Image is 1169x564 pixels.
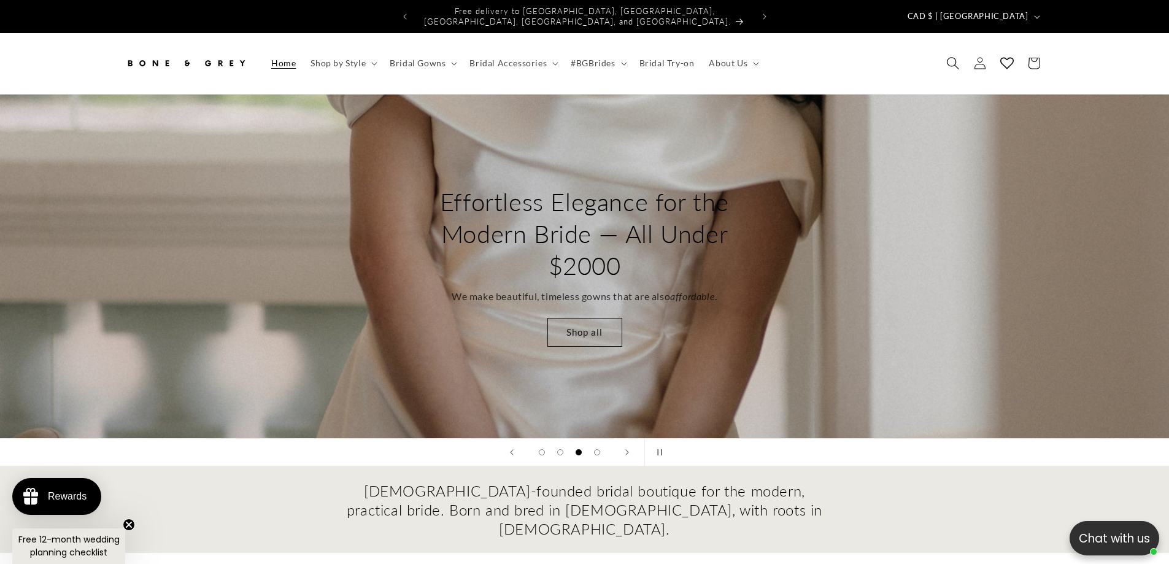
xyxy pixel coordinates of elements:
[939,50,966,77] summary: Search
[551,443,569,462] button: Load slide 2 of 4
[469,58,547,69] span: Bridal Accessories
[751,5,778,28] button: Next announcement
[533,443,551,462] button: Load slide 1 of 4
[48,491,87,502] div: Rewards
[18,533,120,558] span: Free 12-month wedding planning checklist
[547,318,622,347] a: Shop all
[639,58,695,69] span: Bridal Try-on
[614,439,641,466] button: Next slide
[563,50,631,76] summary: #BGBrides
[569,443,588,462] button: Load slide 3 of 4
[392,5,419,28] button: Previous announcement
[632,50,702,76] a: Bridal Try-on
[303,50,382,76] summary: Shop by Style
[908,10,1028,23] span: CAD $ | [GEOGRAPHIC_DATA]
[311,58,366,69] span: Shop by Style
[900,5,1045,28] button: CAD $ | [GEOGRAPHIC_DATA]
[264,50,303,76] a: Home
[452,288,717,306] p: We make beautiful, timeless gowns that are also .
[12,528,125,564] div: Free 12-month wedding planning checklistClose teaser
[498,439,525,466] button: Previous slide
[588,443,606,462] button: Load slide 4 of 4
[125,50,247,77] img: Bone and Grey Bridal
[382,50,462,76] summary: Bridal Gowns
[439,186,730,282] h2: Effortless Elegance for the Modern Bride — All Under $2000
[120,45,252,82] a: Bone and Grey Bridal
[670,290,715,302] em: affordable
[1070,530,1159,547] p: Chat with us
[571,58,615,69] span: #BGBrides
[462,50,563,76] summary: Bridal Accessories
[271,58,296,69] span: Home
[123,519,135,531] button: Close teaser
[424,6,731,26] span: Free delivery to [GEOGRAPHIC_DATA], [GEOGRAPHIC_DATA], [GEOGRAPHIC_DATA], [GEOGRAPHIC_DATA], and ...
[709,58,747,69] span: About Us
[390,58,446,69] span: Bridal Gowns
[701,50,764,76] summary: About Us
[345,481,824,539] h2: [DEMOGRAPHIC_DATA]-founded bridal boutique for the modern, practical bride. Born and bred in [DEM...
[644,439,671,466] button: Pause slideshow
[1070,521,1159,555] button: Open chatbox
